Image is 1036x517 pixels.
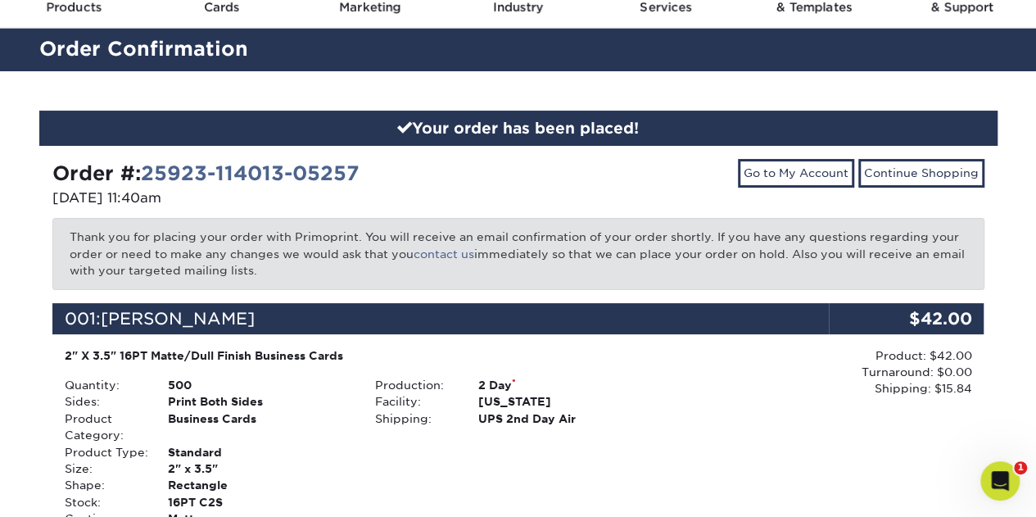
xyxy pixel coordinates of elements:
[52,218,984,289] p: Thank you for placing your order with Primoprint. You will receive an email confirmation of your ...
[156,460,363,477] div: 2" x 3.5"
[156,477,363,493] div: Rectangle
[858,159,984,187] a: Continue Shopping
[39,111,998,147] div: Your order has been placed!
[65,347,662,364] div: 2" X 3.5" 16PT Matte/Dull Finish Business Cards
[363,377,466,393] div: Production:
[52,393,156,410] div: Sides:
[156,393,363,410] div: Print Both Sides
[363,393,466,410] div: Facility:
[27,34,1010,65] h2: Order Confirmation
[52,494,156,510] div: Stock:
[466,410,673,427] div: UPS 2nd Day Air
[738,159,854,187] a: Go to My Account
[52,410,156,444] div: Product Category:
[52,444,156,460] div: Product Type:
[141,161,360,185] a: 25923-114013-05257
[466,393,673,410] div: [US_STATE]
[673,347,971,397] div: Product: $42.00 Turnaround: $0.00 Shipping: $15.84
[52,460,156,477] div: Size:
[52,477,156,493] div: Shape:
[829,303,984,334] div: $42.00
[980,461,1020,501] iframe: Intercom live chat
[1014,461,1027,474] span: 1
[52,161,360,185] strong: Order #:
[414,247,474,261] a: contact us
[52,188,506,208] p: [DATE] 11:40am
[52,377,156,393] div: Quantity:
[52,303,829,334] div: 001:
[156,494,363,510] div: 16PT C2S
[101,309,255,329] span: [PERSON_NAME]
[156,444,363,460] div: Standard
[156,377,363,393] div: 500
[466,377,673,393] div: 2 Day
[156,410,363,444] div: Business Cards
[363,410,466,427] div: Shipping:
